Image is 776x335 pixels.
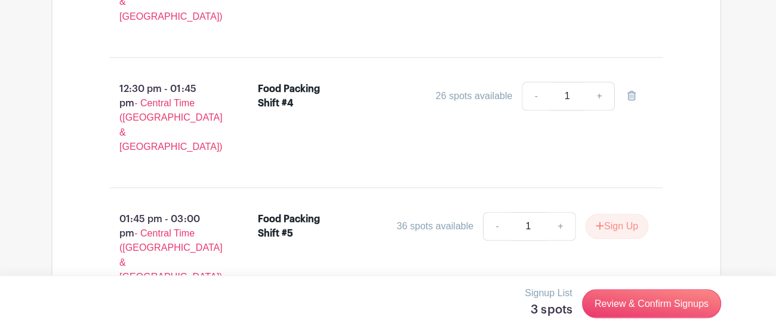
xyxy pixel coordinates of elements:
div: Food Packing Shift #4 [260,82,343,111]
a: + [547,212,577,241]
p: 12:30 pm - 01:45 pm [94,78,241,159]
a: + [586,82,615,111]
div: 26 spots available [437,90,513,104]
a: Review & Confirm Signups [583,289,721,318]
p: 01:45 pm - 03:00 pm [94,207,241,288]
button: Sign Up [586,214,649,239]
a: - [484,212,512,241]
h5: 3 spots [526,302,573,316]
span: - Central Time ([GEOGRAPHIC_DATA] & [GEOGRAPHIC_DATA]) [122,228,225,281]
div: Food Packing Shift #5 [260,212,343,241]
a: - [523,82,550,111]
p: Signup List [526,285,573,300]
div: 36 spots available [398,219,475,233]
span: - Central Time ([GEOGRAPHIC_DATA] & [GEOGRAPHIC_DATA]) [122,99,225,152]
